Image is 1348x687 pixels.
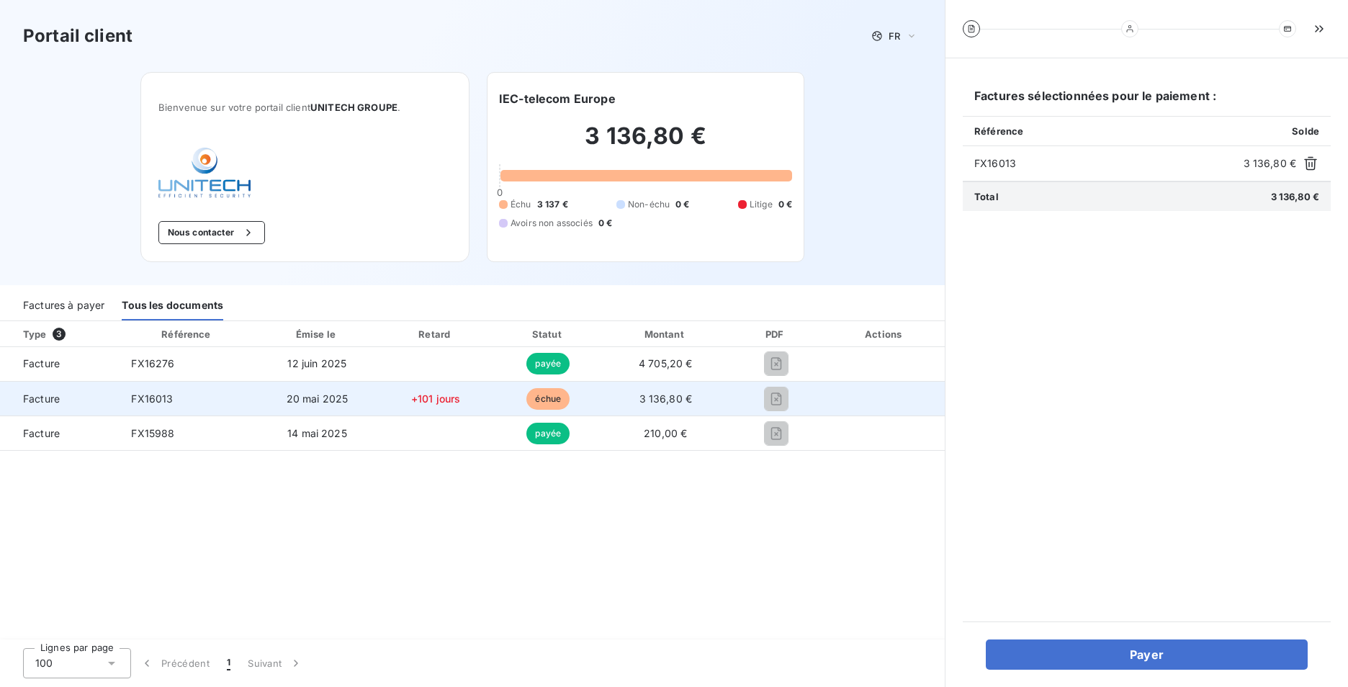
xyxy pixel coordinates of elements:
[1244,156,1297,171] span: 3 136,80 €
[158,221,265,244] button: Nous contacter
[218,648,239,678] button: 1
[287,427,347,439] span: 14 mai 2025
[963,87,1331,116] h6: Factures sélectionnées pour le paiement :
[35,656,53,670] span: 100
[287,392,349,405] span: 20 mai 2025
[12,426,108,441] span: Facture
[537,198,568,211] span: 3 137 €
[1292,125,1319,137] span: Solde
[310,102,397,113] span: UNITECH GROUPE
[287,357,346,369] span: 12 juin 2025
[161,328,210,340] div: Référence
[258,327,376,341] div: Émise le
[131,392,173,405] span: FX16013
[639,392,693,405] span: 3 136,80 €
[606,327,724,341] div: Montant
[598,217,612,230] span: 0 €
[889,30,900,42] span: FR
[974,125,1023,137] span: Référence
[12,356,108,371] span: Facture
[227,656,230,670] span: 1
[511,198,531,211] span: Échu
[1271,191,1320,202] span: 3 136,80 €
[131,427,174,439] span: FX15988
[122,290,223,320] div: Tous les documents
[639,357,693,369] span: 4 705,20 €
[526,423,570,444] span: payée
[158,102,451,113] span: Bienvenue sur votre portail client .
[23,23,132,49] h3: Portail client
[23,290,104,320] div: Factures à payer
[495,327,601,341] div: Statut
[986,639,1308,670] button: Payer
[644,427,687,439] span: 210,00 €
[382,327,490,341] div: Retard
[526,388,570,410] span: échue
[675,198,689,211] span: 0 €
[730,327,822,341] div: PDF
[497,187,503,198] span: 0
[827,327,942,341] div: Actions
[511,217,593,230] span: Avoirs non associés
[778,198,792,211] span: 0 €
[131,648,218,678] button: Précédent
[499,122,792,165] h2: 3 136,80 €
[239,648,312,678] button: Suivant
[974,156,1238,171] span: FX16013
[14,327,117,341] div: Type
[12,392,108,406] span: Facture
[53,328,66,341] span: 3
[411,392,461,405] span: +101 jours
[526,353,570,374] span: payée
[628,198,670,211] span: Non-échu
[750,198,773,211] span: Litige
[499,90,616,107] h6: IEC-telecom Europe
[131,357,174,369] span: FX16276
[974,191,999,202] span: Total
[158,148,251,198] img: Company logo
